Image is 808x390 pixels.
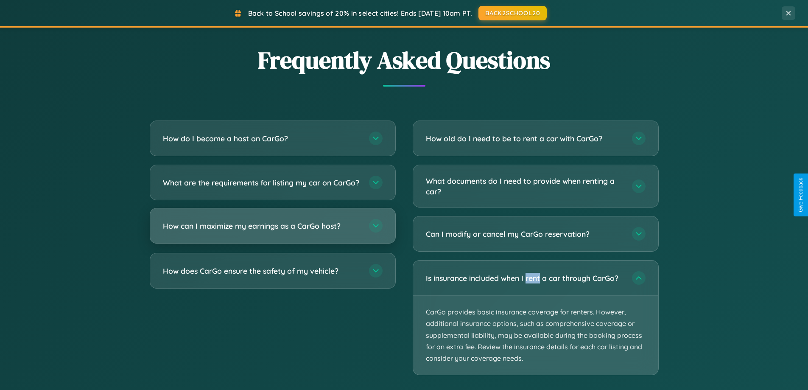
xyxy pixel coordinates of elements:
[426,133,623,144] h3: How old do I need to be to rent a car with CarGo?
[163,177,361,188] h3: What are the requirements for listing my car on CarGo?
[163,266,361,276] h3: How does CarGo ensure the safety of my vehicle?
[426,273,623,283] h3: Is insurance included when I rent a car through CarGo?
[248,9,472,17] span: Back to School savings of 20% in select cities! Ends [DATE] 10am PT.
[163,133,361,144] h3: How do I become a host on CarGo?
[798,178,804,212] div: Give Feedback
[413,296,658,375] p: CarGo provides basic insurance coverage for renters. However, additional insurance options, such ...
[426,176,623,196] h3: What documents do I need to provide when renting a car?
[150,44,659,76] h2: Frequently Asked Questions
[426,229,623,239] h3: Can I modify or cancel my CarGo reservation?
[163,221,361,231] h3: How can I maximize my earnings as a CarGo host?
[478,6,547,20] button: BACK2SCHOOL20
